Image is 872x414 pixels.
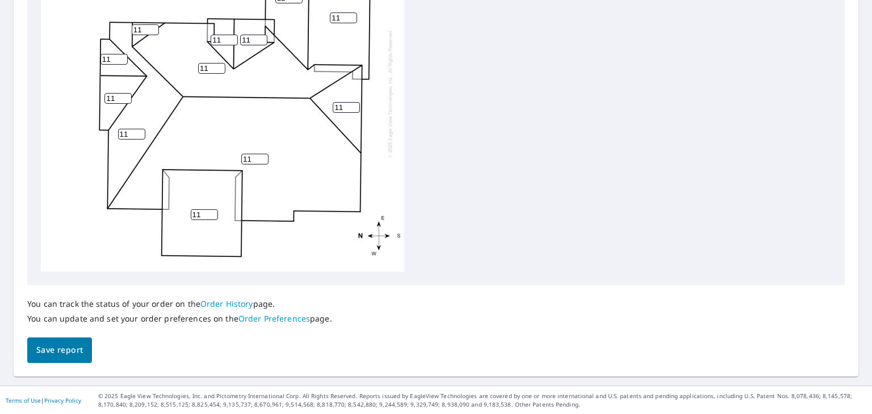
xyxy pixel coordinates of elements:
[27,299,332,309] p: You can track the status of your order on the page.
[238,313,310,324] a: Order Preferences
[27,337,92,363] button: Save report
[27,314,332,324] p: You can update and set your order preferences on the page.
[6,397,81,404] p: |
[200,298,253,309] a: Order History
[36,343,83,357] span: Save report
[44,396,81,404] a: Privacy Policy
[6,396,41,404] a: Terms of Use
[98,392,866,409] p: © 2025 Eagle View Technologies, Inc. and Pictometry International Corp. All Rights Reserved. Repo...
